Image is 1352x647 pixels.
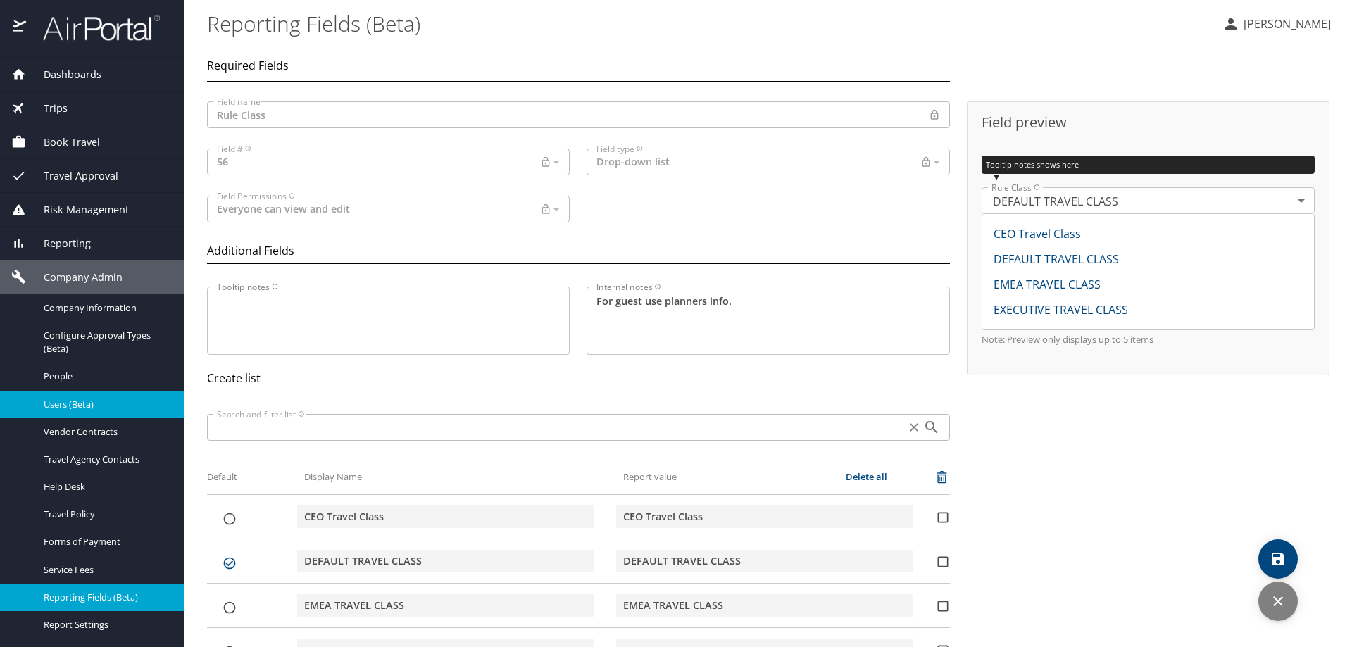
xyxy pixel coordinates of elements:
input: List item [304,595,587,616]
button: search [923,410,940,444]
span: Company Admin [26,270,123,285]
button: save [1258,539,1298,579]
svg: The informative message or instructions that appear when a mouse hovers over the (i) icon [272,284,278,290]
button: [PERSON_NAME] [1217,11,1337,37]
p: This is what will appear in the dropdown [304,470,557,484]
div: Everyone can view and edit [207,196,534,222]
svg: Any background information for the specified field and its values. [655,284,661,290]
span: Configure Approval Types (Beta) [44,329,168,356]
input: List item [304,551,587,572]
textarea: For guest use planners info. [596,294,939,348]
li: DEFAULT TRAVEL CLASS [982,189,1315,214]
span: Travel Approval [26,168,118,184]
p: [PERSON_NAME] [1239,15,1331,32]
span: Company Information [44,301,168,315]
input: Report value [623,595,906,616]
p: Field preview [982,112,1315,133]
p: Default [207,470,251,484]
li: EXECUTIVE TRAVEL CLASS [982,297,1314,322]
span: Report Settings [44,618,168,632]
input: Report value [623,506,906,527]
h2: Required Fields [207,60,289,71]
svg: Dropdown list: Series of values in words or numerical format (i.e. list of countries). Freeform: ... [637,146,643,152]
div: ​ [982,187,1315,214]
span: Reporting [26,236,91,251]
p: Note: Preview only displays up to 5 items [982,333,1315,347]
p: Delete all [846,470,887,484]
div: Drop-down list [587,149,914,175]
span: Help Desk [44,480,168,494]
svg: Define which users can view and/or edit [289,193,295,199]
img: airportal-logo.png [27,14,160,42]
span: Book Travel [26,134,100,150]
span: Users (Beta) [44,398,168,411]
button: discard [1258,582,1298,621]
img: icon-airportal.png [13,14,27,42]
div: ▼ [992,172,1315,182]
input: Report value [623,551,906,572]
h1: Reporting Fields (Beta) [207,1,1211,45]
div: Tooltip notes shows here [982,156,1315,174]
span: Trips [26,101,68,116]
input: List item [304,506,587,527]
span: Reporting Fields (Beta) [44,591,168,604]
span: Travel Policy [44,508,168,521]
li: CEO Travel Class [982,221,1314,246]
p: Report value [623,470,779,484]
div: Rule Class [991,183,1040,191]
input: Select or create field name [207,101,923,128]
span: Forms of Payment [44,535,168,548]
li: EMEA TRAVEL CLASS [982,272,1314,297]
h2: Create list [207,372,261,384]
svg: Search for a specific list item [299,411,305,417]
h2: Additional Fields [207,245,294,256]
svg: The numbers assigned to the field name [245,146,251,152]
span: Risk Management [26,202,129,218]
div: 56 [207,149,534,175]
span: Service Fees [44,563,168,577]
li: DEFAULT TRAVEL CLASS [982,246,1314,272]
span: People [44,370,168,383]
span: Vendor Contracts [44,425,168,439]
span: Dashboards [26,67,101,82]
span: Travel Agency Contacts [44,453,168,466]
